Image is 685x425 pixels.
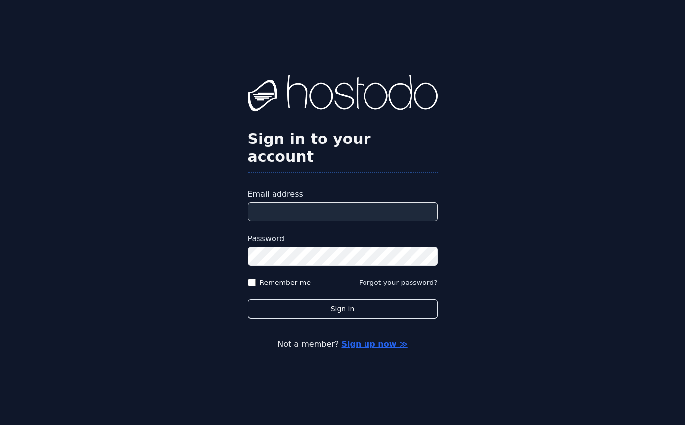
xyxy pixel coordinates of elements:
label: Remember me [260,278,311,287]
button: Sign in [248,299,438,319]
img: Hostodo [248,75,438,114]
h2: Sign in to your account [248,130,438,166]
label: Password [248,233,438,245]
p: Not a member? [47,338,638,350]
label: Email address [248,189,438,200]
a: Sign up now ≫ [341,339,407,349]
button: Forgot your password? [359,278,438,287]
